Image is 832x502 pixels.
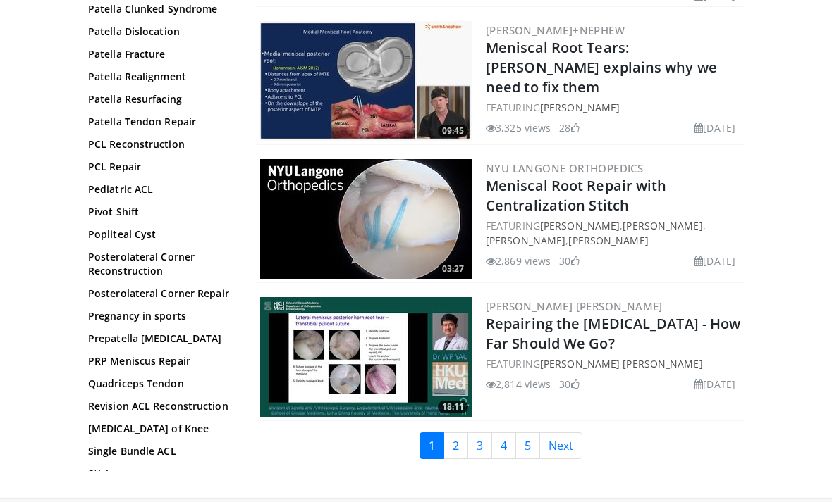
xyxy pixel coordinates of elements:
a: 09:45 [260,22,472,142]
img: af2bbfe6-0005-4bb7-8b2a-2f590922a543.jpg.300x170_q85_crop-smart_upscale.jpg [260,160,472,280]
a: PRP Meniscus Repair [88,355,229,369]
div: FEATURING [486,357,741,372]
a: 5 [515,433,540,460]
a: Patella Fracture [88,48,229,62]
li: 2,814 views [486,377,551,392]
a: [MEDICAL_DATA] of Knee [88,422,229,437]
a: 3 [467,433,492,460]
a: Posterolateral Corner Repair [88,287,229,301]
a: Patella Tendon Repair [88,115,229,130]
a: Single Bundle ACL [88,445,229,459]
li: [DATE] [694,254,735,269]
img: 2ce01199-8a76-4167-bba7-a96e33cdfb87.300x170_q85_crop-smart_upscale.jpg [260,22,472,142]
nav: Search results pages [257,433,744,460]
a: [PERSON_NAME] [540,101,620,115]
a: 03:27 [260,160,472,280]
a: Patella Dislocation [88,25,229,39]
li: 2,869 views [486,254,551,269]
a: [PERSON_NAME] [PERSON_NAME] [540,358,703,371]
a: PCL Repair [88,161,229,175]
li: 3,325 views [486,121,551,136]
a: Pediatric ACL [88,183,229,197]
li: [DATE] [694,121,735,136]
a: [PERSON_NAME] [623,220,702,233]
div: FEATURING , , , [486,219,741,249]
a: Meniscal Root Repair with Centralization Stitch [486,177,667,215]
li: 30 [559,254,579,269]
a: [PERSON_NAME] [PERSON_NAME] [486,300,663,314]
a: [PERSON_NAME] [568,234,648,248]
span: 03:27 [438,263,468,276]
a: PCL Reconstruction [88,138,229,152]
a: Stiches [88,468,229,482]
img: 1c9c30fa-dd06-4af0-8c00-81cf8a8fe19b.300x170_q85_crop-smart_upscale.jpg [260,298,472,418]
a: Patella Realignment [88,70,229,84]
a: [PERSON_NAME] [540,220,620,233]
a: Patella Clunked Syndrome [88,3,229,17]
a: Popliteal Cyst [88,228,229,242]
li: [DATE] [694,377,735,392]
a: Revision ACL Reconstruction [88,400,229,414]
span: 09:45 [438,125,468,138]
a: Meniscal Root Tears: [PERSON_NAME] explains why we need to fix them [486,39,717,97]
a: [PERSON_NAME] [486,234,565,248]
span: 18:11 [438,401,468,414]
li: 30 [559,377,579,392]
a: Repairing the [MEDICAL_DATA] - How Far Should We Go? [486,315,740,353]
a: Next [539,433,582,460]
a: Pregnancy in sports [88,310,229,324]
a: 4 [491,433,516,460]
a: 18:11 [260,298,472,418]
li: 28 [559,121,579,136]
a: Posterolateral Corner Reconstruction [88,251,229,279]
a: [PERSON_NAME]+Nephew [486,24,625,38]
a: NYU Langone Orthopedics [486,162,643,176]
a: Pivot Shift [88,206,229,220]
a: 1 [420,433,444,460]
a: Prepatella [MEDICAL_DATA] [88,332,229,346]
div: FEATURING [486,101,741,115]
a: Quadriceps Tendon [88,377,229,391]
a: Patella Resurfacing [88,93,229,107]
a: 2 [443,433,468,460]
